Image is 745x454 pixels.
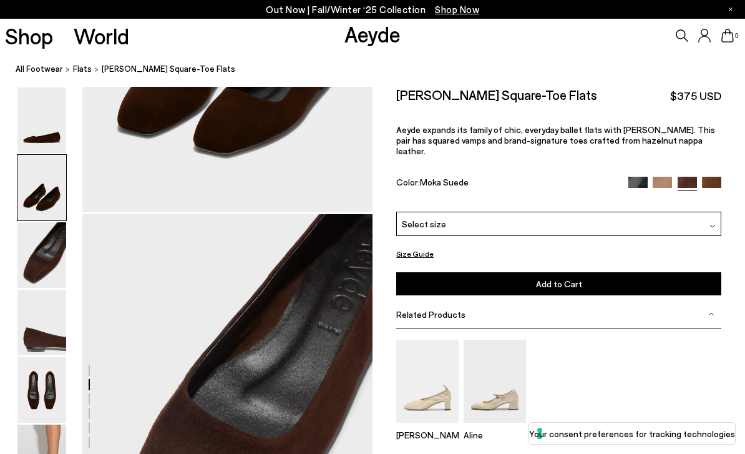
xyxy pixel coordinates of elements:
[396,177,618,191] div: Color:
[396,272,721,295] button: Add to Cart
[17,290,66,355] img: Ida Suede Square-Toe Flats - Image 4
[102,62,235,76] span: [PERSON_NAME] Square-Toe Flats
[709,223,716,229] img: svg%3E
[396,246,434,262] button: Size Guide
[670,88,721,104] span: $375 USD
[16,62,63,76] a: All Footwear
[5,25,53,47] a: Shop
[464,430,526,440] p: Aline
[402,217,446,230] span: Select size
[721,29,734,42] a: 0
[396,414,459,440] a: Narissa Ruched Pumps [PERSON_NAME]
[74,25,129,47] a: World
[529,423,735,444] button: Your consent preferences for tracking technologies
[17,357,66,423] img: Ida Suede Square-Toe Flats - Image 5
[464,340,526,423] img: Aline Leather Mary-Jane Pumps
[536,279,582,289] span: Add to Cart
[734,32,740,39] span: 0
[16,52,745,87] nav: breadcrumb
[73,62,92,76] a: flats
[435,4,479,15] span: Navigate to /collections/new-in
[73,64,92,74] span: flats
[396,87,597,102] h2: [PERSON_NAME] Square-Toe Flats
[708,311,714,317] img: svg%3E
[396,430,459,440] p: [PERSON_NAME]
[17,155,66,220] img: Ida Suede Square-Toe Flats - Image 2
[464,414,526,440] a: Aline Leather Mary-Jane Pumps Aline
[17,222,66,288] img: Ida Suede Square-Toe Flats - Image 3
[344,21,401,47] a: Aeyde
[529,427,735,440] label: Your consent preferences for tracking technologies
[266,2,479,17] p: Out Now | Fall/Winter ‘25 Collection
[396,309,465,320] span: Related Products
[420,177,469,187] span: Moka Suede
[396,124,721,156] p: Aeyde expands its family of chic, everyday ballet flats with [PERSON_NAME]. This pair has squared...
[396,340,459,423] img: Narissa Ruched Pumps
[17,87,66,153] img: Ida Suede Square-Toe Flats - Image 1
